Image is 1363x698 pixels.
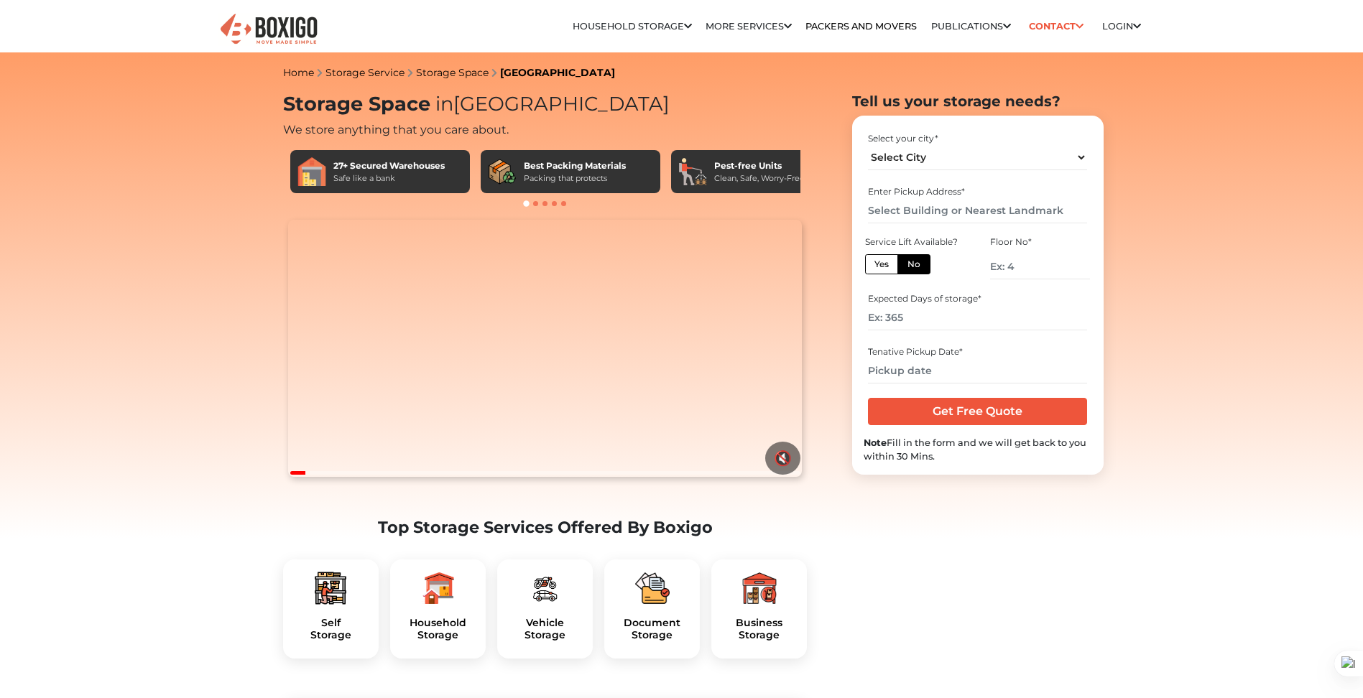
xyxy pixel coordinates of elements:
video: Your browser does not support the video tag. [288,220,802,477]
img: boxigo_packers_and_movers_plan [420,571,455,605]
div: Floor No [990,236,1089,248]
a: [GEOGRAPHIC_DATA] [500,66,615,79]
a: BusinessStorage [723,617,795,641]
a: Login [1102,21,1141,32]
a: Storage Space [416,66,489,79]
div: Select your city [868,132,1087,145]
b: Note [864,437,887,448]
div: Safe like a bank [333,172,445,185]
a: More services [706,21,792,32]
a: Publications [931,21,1011,32]
a: HouseholdStorage [402,617,474,641]
div: Service Lift Available? [865,236,964,248]
a: Contact [1025,15,1089,37]
a: Storage Service [325,66,405,79]
img: boxigo_packers_and_movers_plan [527,571,562,605]
a: Home [283,66,314,79]
img: boxigo_packers_and_movers_plan [635,571,670,605]
label: Yes [865,254,898,274]
div: Best Packing Materials [524,159,626,172]
input: Pickup date [868,358,1087,383]
input: Select Building or Nearest Landmark [868,198,1087,223]
h5: Vehicle Storage [509,617,581,641]
label: No [897,254,930,274]
h5: Document Storage [616,617,688,641]
h5: Business Storage [723,617,795,641]
span: in [435,92,453,116]
a: DocumentStorage [616,617,688,641]
img: 27+ Secured Warehouses [297,157,326,186]
button: 🔇 [765,442,800,475]
span: [GEOGRAPHIC_DATA] [430,92,670,116]
div: Tenative Pickup Date [868,345,1087,358]
div: Pest-free Units [714,159,805,172]
input: Ex: 4 [990,254,1089,279]
a: SelfStorage [295,617,367,641]
h5: Household Storage [402,617,474,641]
h5: Self Storage [295,617,367,641]
img: Pest-free Units [678,157,707,186]
h1: Storage Space [283,93,808,116]
img: boxigo_packers_and_movers_plan [313,571,348,605]
img: Best Packing Materials [488,157,517,186]
img: Boxigo [218,12,319,47]
span: We store anything that you care about. [283,123,509,136]
a: Household Storage [573,21,692,32]
input: Get Free Quote [868,398,1087,425]
a: Packers and Movers [805,21,917,32]
div: 27+ Secured Warehouses [333,159,445,172]
h2: Top Storage Services Offered By Boxigo [283,518,808,537]
div: Enter Pickup Address [868,185,1087,198]
div: Clean, Safe, Worry-Free [714,172,805,185]
input: Ex: 365 [868,305,1087,330]
img: boxigo_packers_and_movers_plan [742,571,777,605]
div: Packing that protects [524,172,626,185]
div: Fill in the form and we will get back to you within 30 Mins. [864,436,1092,463]
h2: Tell us your storage needs? [852,93,1104,110]
a: VehicleStorage [509,617,581,641]
div: Expected Days of storage [868,292,1087,305]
